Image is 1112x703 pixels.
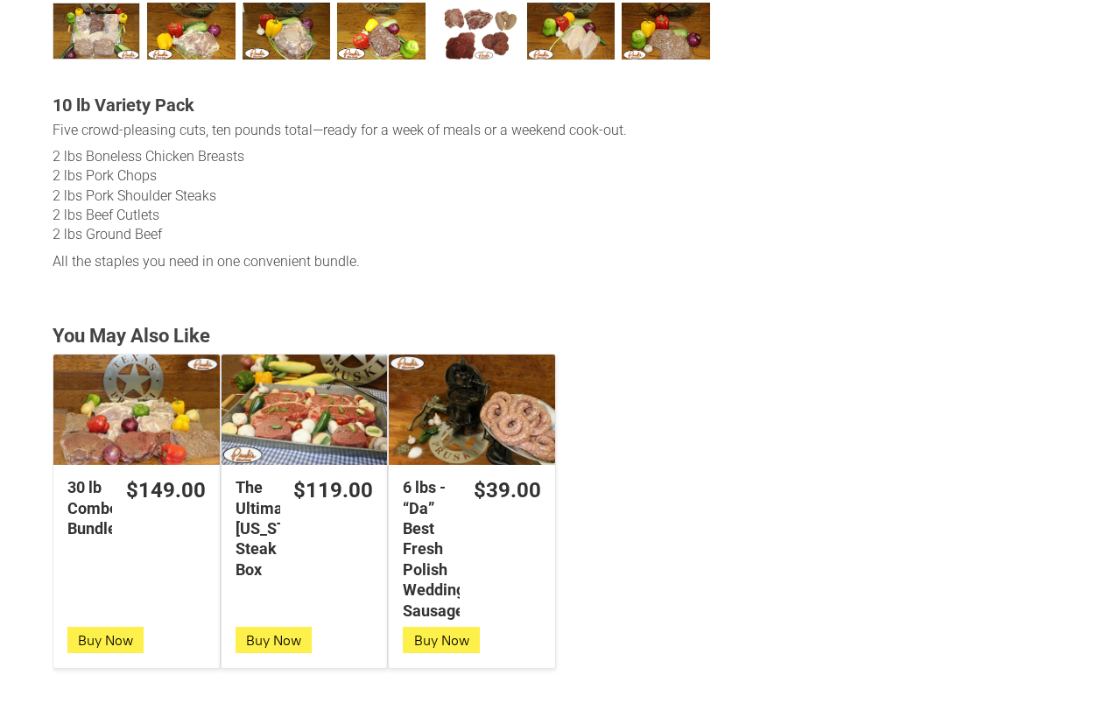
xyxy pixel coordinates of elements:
div: $39.00 [474,477,541,504]
a: $39.006 lbs - “Da” Best Fresh Polish Wedding Sausage [389,477,555,621]
a: 6 lbs - “Da” Best Fresh Polish Wedding Sausage [389,355,555,465]
a: Seniors &amp; Singles Bundles003 2 [243,3,330,59]
a: Seniors &amp; Singles Bundles005 4 [433,3,520,59]
div: 6 lbs - “Da” Best Fresh Polish Wedding Sausage [403,477,460,621]
button: Buy Now [403,627,479,653]
div: $149.00 [126,477,206,504]
div: 2 lbs Pork Chops [53,166,710,186]
a: $149.0030 lb Combo Bundle [53,477,220,538]
a: Seniors &amp; Singles Bundles007 6 [622,3,709,59]
div: 10 lb Variety Pack [53,93,710,117]
div: 2 lbs Beef Cutlets [53,206,710,225]
div: All the staples you need in one convenient bundle. [53,252,710,271]
div: The Ultimate [US_STATE] Steak Box [236,477,280,580]
a: The Ultimate Texas Steak Box [222,355,388,465]
div: Five crowd-pleasing cuts, ten pounds total—ready for a week of meals or a weekend cook-out. [53,121,710,140]
div: You May Also Like [53,324,1059,349]
a: Seniors &amp; Singles Bundles002 1 [147,3,235,59]
span: Buy Now [78,632,133,649]
div: 30 lb Combo Bundle [67,477,112,538]
a: 10 lb Seniors &amp; Singles Bundles 0 [53,3,140,59]
a: 30 lb Combo Bundle [53,355,220,465]
button: Buy Now [236,627,312,653]
div: 2 lbs Boneless Chicken Breasts [53,147,710,166]
div: $119.00 [293,477,373,504]
span: Buy Now [414,632,469,649]
a: Seniors &amp; Singles Bundles004 3 [337,3,425,59]
span: Buy Now [246,632,301,649]
a: $119.00The Ultimate [US_STATE] Steak Box [222,477,388,580]
a: Seniors &amp; Singles Bundles006 5 [527,3,615,59]
div: 2 lbs Pork Shoulder Steaks [53,186,710,206]
div: 2 lbs Ground Beef [53,225,710,244]
button: Buy Now [67,627,144,653]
